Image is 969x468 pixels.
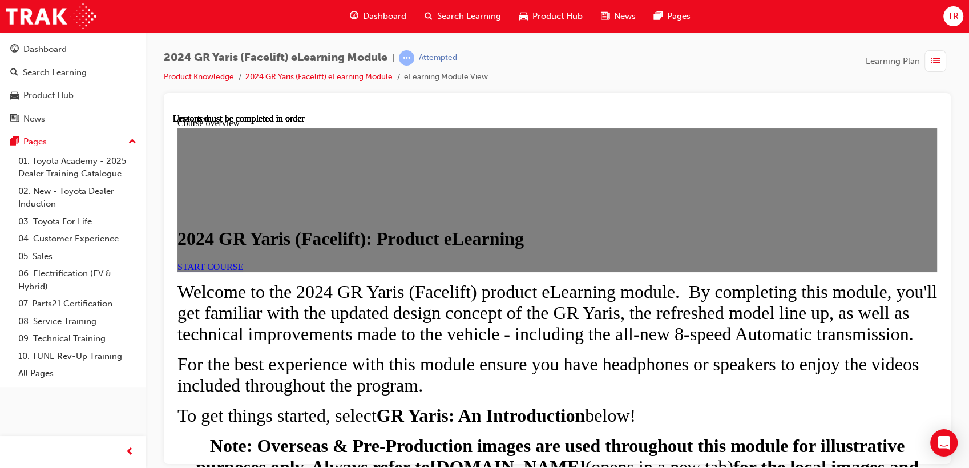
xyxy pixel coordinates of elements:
[14,348,141,365] a: 10. TUNE Rev-Up Training
[5,62,141,83] a: Search Learning
[23,43,67,56] div: Dashboard
[667,10,691,23] span: Pages
[5,37,141,131] button: DashboardSearch LearningProduct HubNews
[14,313,141,330] a: 08. Service Training
[5,240,746,282] span: For the best experience with this module ensure you have headphones or speakers to enjoy the vide...
[14,230,141,248] a: 04. Customer Experience
[23,112,45,126] div: News
[14,295,141,313] a: 07. Parts21 Certification
[14,365,141,382] a: All Pages
[5,168,764,231] span: Welcome to the 2024 GR Yaris (Facelift) product eLearning module. By completing this module, you'...
[5,115,764,136] h1: 2024 GR Yaris (Facelift): Product eLearning
[645,5,700,28] a: pages-iconPages
[948,10,959,23] span: TR
[614,10,636,23] span: News
[14,183,141,213] a: 02. New - Toyota Dealer Induction
[866,50,951,72] button: Learning Plan
[5,131,141,152] button: Pages
[519,9,528,23] span: car-icon
[257,343,560,364] a: [DOMAIN_NAME](opens in a new tab)
[601,9,609,23] span: news-icon
[10,45,19,55] span: guage-icon
[404,71,488,84] li: eLearning Module View
[5,39,141,60] a: Dashboard
[14,330,141,348] a: 09. Technical Training
[341,5,415,28] a: guage-iconDashboard
[23,135,47,148] div: Pages
[943,6,963,26] button: TR
[5,108,141,130] a: News
[510,5,592,28] a: car-iconProduct Hub
[6,3,96,29] img: Trak
[23,322,732,364] strong: Note: Overseas & Pre-Production images are used throughout this module for illustrative purposes ...
[245,72,393,82] a: 2024 GR Yaris (Facelift) eLearning Module
[10,137,19,147] span: pages-icon
[419,53,457,63] div: Attempted
[257,343,413,364] strong: [DOMAIN_NAME]
[128,135,136,150] span: up-icon
[392,51,394,64] span: |
[204,292,412,312] strong: GR Yaris: An Introduction
[5,148,70,158] a: START COURSE
[330,343,746,385] strong: for the local images and specifications.
[532,10,583,23] span: Product Hub
[437,10,501,23] span: Search Learning
[164,72,234,82] a: Product Knowledge
[399,50,414,66] span: learningRecordVerb_ATTEMPT-icon
[866,55,920,68] span: Learning Plan
[592,5,645,28] a: news-iconNews
[931,54,940,68] span: list-icon
[23,89,74,102] div: Product Hub
[164,51,387,64] span: 2024 GR Yaris (Facelift) eLearning Module
[10,91,19,101] span: car-icon
[23,66,87,79] div: Search Learning
[10,114,19,124] span: news-icon
[930,429,958,457] div: Open Intercom Messenger
[415,5,510,28] a: search-iconSearch Learning
[413,343,560,364] span: (opens in a new tab)
[126,445,134,459] span: prev-icon
[350,9,358,23] span: guage-icon
[14,248,141,265] a: 05. Sales
[14,152,141,183] a: 01. Toyota Academy - 2025 Dealer Training Catalogue
[14,213,141,231] a: 03. Toyota For Life
[5,292,463,312] span: To get things started, select below!
[14,265,141,295] a: 06. Electrification (EV & Hybrid)
[363,10,406,23] span: Dashboard
[654,9,663,23] span: pages-icon
[425,9,433,23] span: search-icon
[5,85,141,106] a: Product Hub
[10,68,18,78] span: search-icon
